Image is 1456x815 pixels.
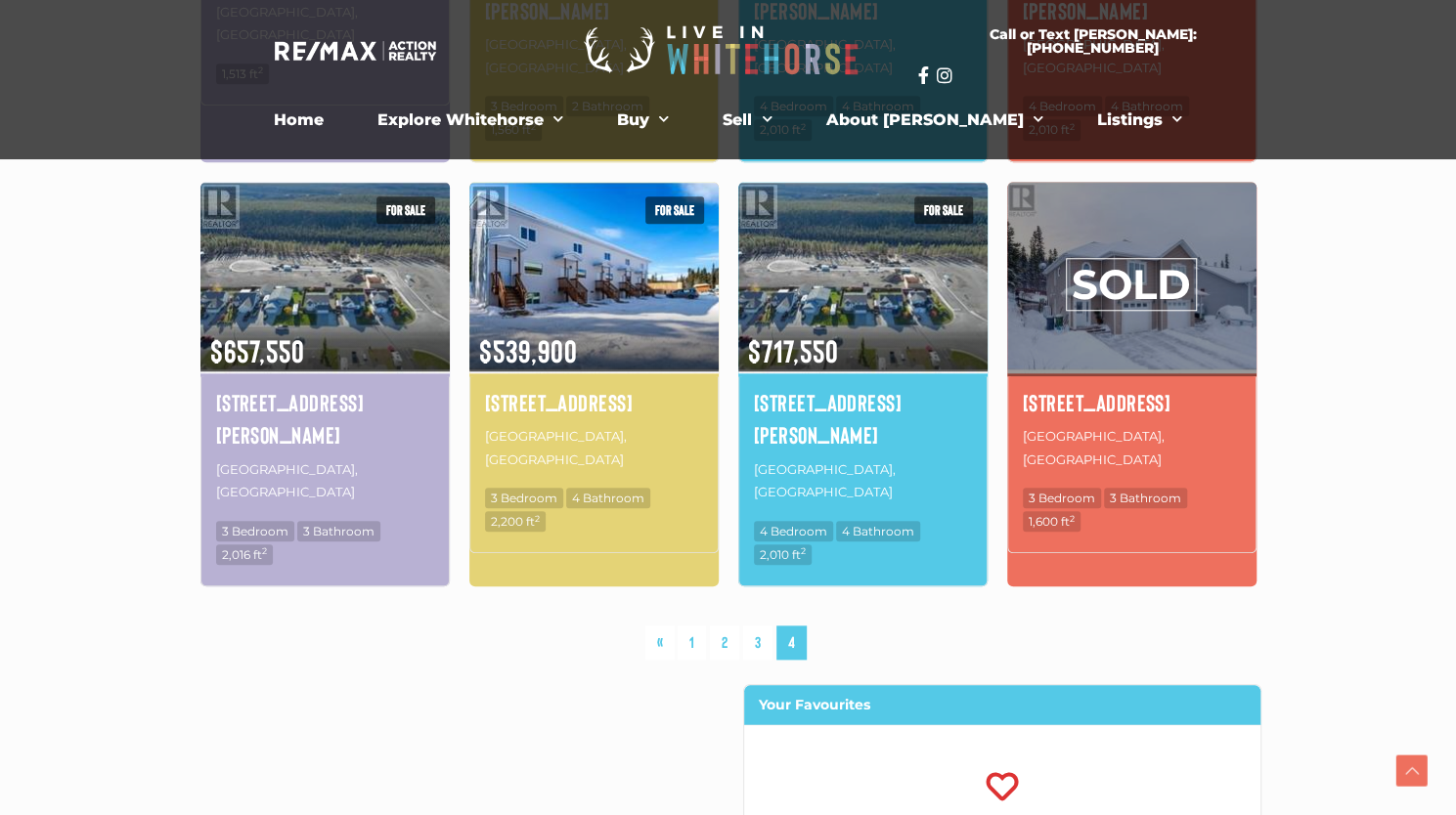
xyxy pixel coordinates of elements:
[1066,258,1197,311] span: SOLD
[216,544,273,565] span: 2,016 ft
[485,488,563,508] span: 3 Bedroom
[200,179,450,373] img: 22 BERYL PLACE, Whitehorse, Yukon
[801,545,806,556] sup: 2
[1023,511,1081,532] span: 1,600 ft
[485,423,703,473] p: [GEOGRAPHIC_DATA], [GEOGRAPHIC_DATA]
[216,456,434,506] p: [GEOGRAPHIC_DATA], [GEOGRAPHIC_DATA]
[535,513,540,524] sup: 2
[754,544,812,565] span: 2,010 ft
[754,521,833,541] span: 4 Bedroom
[363,101,578,140] a: Explore Whitehorse
[917,16,1267,66] a: Call or Text [PERSON_NAME]: [PHONE_NUMBER]
[469,307,719,371] span: $539,900
[376,196,435,224] span: For sale
[1104,488,1187,508] span: 3 Bathroom
[1023,386,1241,419] a: [STREET_ADDRESS]
[297,521,380,541] span: 3 Bathroom
[738,179,988,373] img: 26 BERYL PLACE, Whitehorse, Yukon
[1023,423,1241,473] p: [GEOGRAPHIC_DATA], [GEOGRAPHIC_DATA]
[708,101,786,140] a: Sell
[602,101,684,140] a: Buy
[678,625,706,660] a: 1
[485,511,546,532] span: 2,200 ft
[836,521,920,541] span: 4 Bathroom
[1081,101,1196,140] a: Listings
[914,196,973,224] span: For sale
[216,386,434,451] a: [STREET_ADDRESS][PERSON_NAME]
[216,521,294,541] span: 3 Bedroom
[738,307,988,371] span: $717,550
[262,545,267,556] sup: 2
[776,625,807,660] span: 4
[754,386,972,451] a: [STREET_ADDRESS][PERSON_NAME]
[941,27,1244,55] span: Call or Text [PERSON_NAME]: [PHONE_NUMBER]
[1070,513,1075,524] sup: 2
[754,456,972,506] p: [GEOGRAPHIC_DATA], [GEOGRAPHIC_DATA]
[1023,488,1101,508] span: 3 Bedroom
[759,696,870,713] strong: Your Favourites
[259,101,338,140] a: Home
[743,625,772,660] a: 3
[190,101,1265,140] nav: Menu
[811,101,1057,140] a: About [PERSON_NAME]
[200,307,450,371] span: $657,550
[710,625,739,660] a: 2
[645,196,704,224] span: For sale
[566,488,650,508] span: 4 Bathroom
[485,386,703,419] a: [STREET_ADDRESS]
[645,625,675,660] a: «
[469,179,719,373] img: 134-18 AZURE ROAD, Whitehorse, Yukon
